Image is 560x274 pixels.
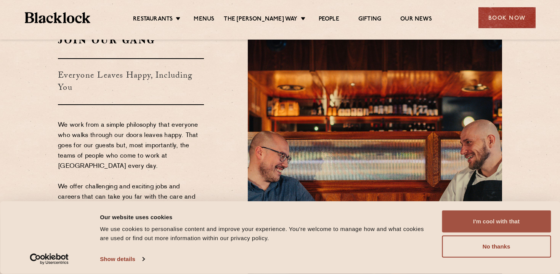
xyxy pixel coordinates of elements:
a: The [PERSON_NAME] Way [224,16,297,24]
div: Book Now [478,7,536,28]
a: People [319,16,339,24]
div: We use cookies to personalise content and improve your experience. You're welcome to manage how a... [100,225,433,243]
div: Our website uses cookies [100,212,433,221]
a: Restaurants [133,16,173,24]
a: Our News [400,16,432,24]
h3: Everyone Leaves Happy, Including You [58,58,204,105]
img: BL_Textured_Logo-footer-cropped.svg [25,12,91,23]
button: No thanks [442,236,551,258]
a: Show details [100,253,144,265]
a: Usercentrics Cookiebot - opens in a new window [16,253,83,265]
button: I'm cool with that [442,210,551,233]
h2: Join Our Gang [58,33,204,47]
a: Gifting [358,16,381,24]
a: Menus [194,16,214,24]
